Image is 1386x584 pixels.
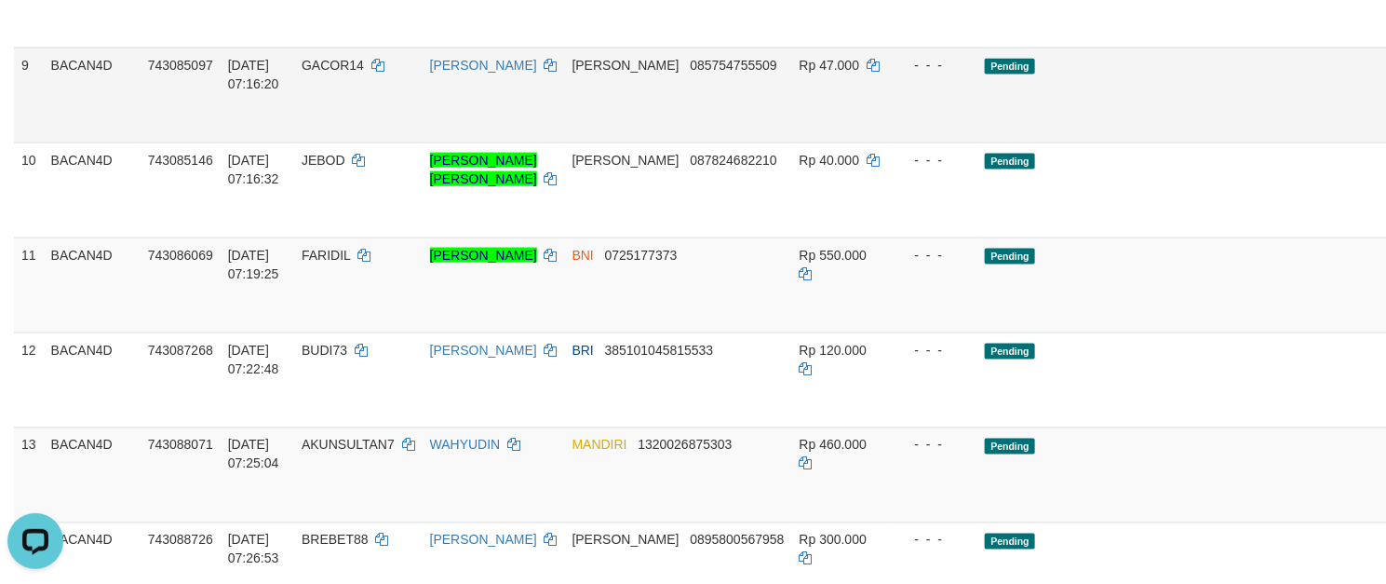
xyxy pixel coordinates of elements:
span: [PERSON_NAME] [572,533,680,548]
span: FARIDIL [302,248,350,263]
button: Open LiveChat chat widget [7,7,63,63]
span: Copy 085754755509 to clipboard [690,58,776,73]
span: Rp 40.000 [800,153,860,168]
td: 9 [14,48,44,143]
span: Rp 120.000 [800,343,867,358]
span: 743088071 [148,438,213,453]
span: BRI [572,343,594,358]
span: Pending [985,534,1035,550]
span: [PERSON_NAME] [572,153,680,168]
span: JEBOD [302,153,345,168]
a: [PERSON_NAME] [430,248,537,263]
div: - - - [899,246,970,265]
span: [DATE] 07:26:53 [228,533,279,566]
span: 743088726 [148,533,213,548]
span: Rp 47.000 [800,58,860,73]
span: Copy 0895800567958 to clipboard [690,533,784,548]
div: - - - [899,56,970,75]
span: Rp 550.000 [800,248,867,263]
span: BNI [572,248,594,263]
span: [DATE] 07:19:25 [228,248,279,281]
span: [DATE] 07:16:20 [228,58,279,91]
a: [PERSON_NAME] [PERSON_NAME] [430,153,537,186]
a: [PERSON_NAME] [430,58,537,73]
div: - - - [899,531,970,550]
td: BACAN4D [44,143,141,238]
span: MANDIRI [572,438,627,453]
span: Pending [985,249,1035,265]
span: 743086069 [148,248,213,263]
span: [DATE] 07:16:32 [228,153,279,186]
span: BREBET88 [302,533,369,548]
span: [PERSON_NAME] [572,58,680,73]
span: 743087268 [148,343,213,358]
td: 10 [14,143,44,238]
td: BACAN4D [44,48,141,143]
span: BUDI73 [302,343,347,358]
span: Copy 087824682210 to clipboard [690,153,776,168]
span: Pending [985,59,1035,75]
td: BACAN4D [44,428,141,523]
span: Pending [985,154,1035,170]
span: GACOR14 [302,58,364,73]
span: Copy 0725177373 to clipboard [605,248,678,263]
span: Rp 300.000 [800,533,867,548]
span: Copy 1320026875303 to clipboard [638,438,732,453]
td: 13 [14,428,44,523]
div: - - - [899,436,970,455]
a: [PERSON_NAME] [430,343,537,358]
span: [DATE] 07:22:48 [228,343,279,376]
span: Rp 460.000 [800,438,867,453]
a: WAHYUDIN [430,438,501,453]
span: [DATE] 07:25:04 [228,438,279,471]
div: - - - [899,341,970,360]
td: BACAN4D [44,333,141,428]
td: BACAN4D [44,238,141,333]
span: Pending [985,344,1035,360]
span: 743085146 [148,153,213,168]
a: [PERSON_NAME] [430,533,537,548]
span: Pending [985,439,1035,455]
div: - - - [899,151,970,170]
span: 743085097 [148,58,213,73]
td: 11 [14,238,44,333]
td: 12 [14,333,44,428]
span: Copy 385101045815533 to clipboard [605,343,714,358]
span: AKUNSULTAN7 [302,438,395,453]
